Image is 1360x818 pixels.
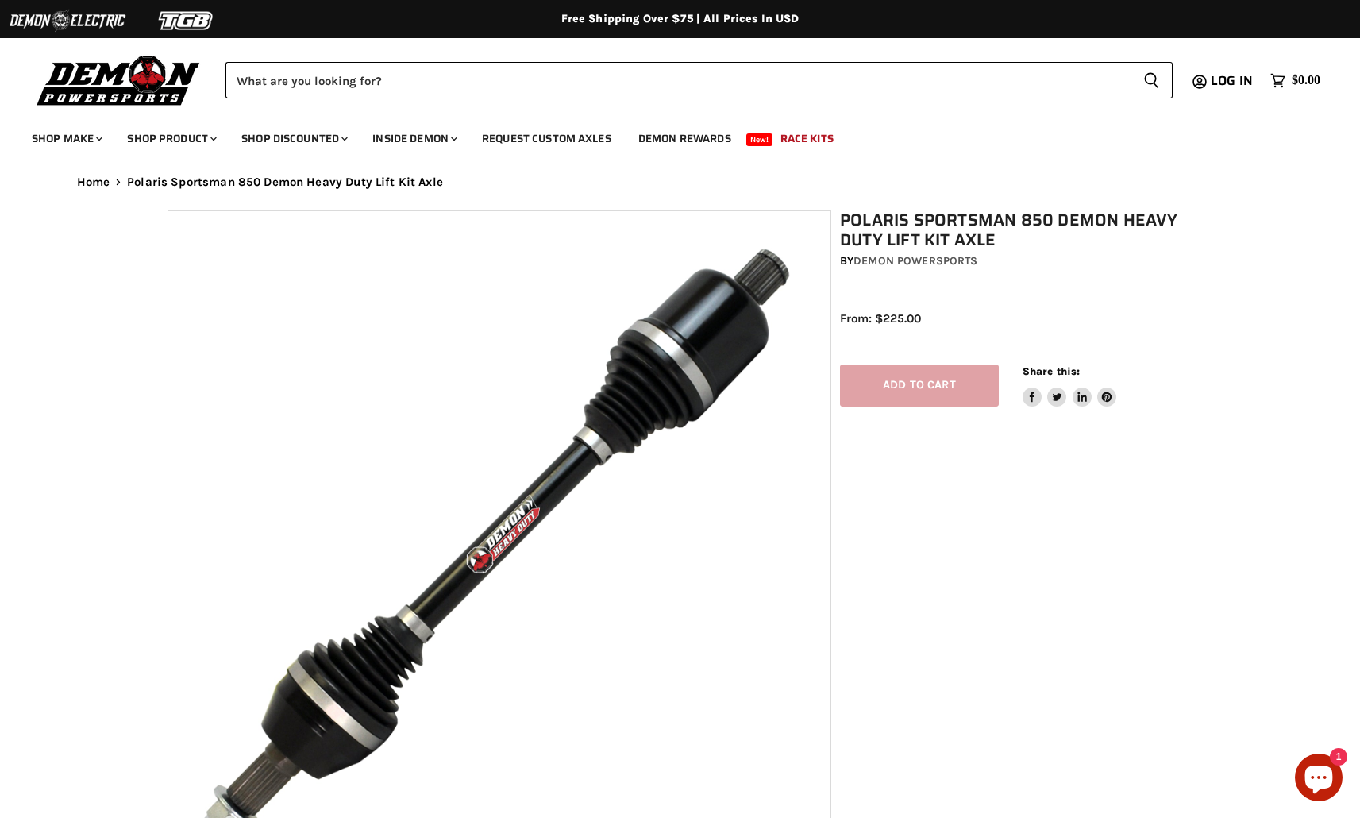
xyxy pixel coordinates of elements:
aside: Share this: [1023,365,1117,407]
span: $0.00 [1292,73,1320,88]
a: Home [77,176,110,189]
span: Polaris Sportsman 850 Demon Heavy Duty Lift Kit Axle [127,176,443,189]
a: $0.00 [1262,69,1328,92]
a: Shop Discounted [229,122,357,155]
a: Demon Powersports [853,254,977,268]
a: Log in [1204,74,1262,88]
h1: Polaris Sportsman 850 Demon Heavy Duty Lift Kit Axle [840,210,1202,250]
a: Demon Rewards [626,122,743,155]
img: TGB Logo 2 [127,6,246,36]
div: by [840,253,1202,270]
form: Product [225,62,1173,98]
inbox-online-store-chat: Shopify online store chat [1290,754,1347,805]
a: Shop Product [115,122,226,155]
a: Inside Demon [360,122,467,155]
span: New! [746,133,773,146]
div: Free Shipping Over $75 | All Prices In USD [45,12,1316,26]
span: Log in [1211,71,1253,91]
ul: Main menu [20,116,1316,155]
nav: Breadcrumbs [45,176,1316,189]
img: Demon Powersports [32,52,206,108]
input: Search [225,62,1131,98]
img: Demon Electric Logo 2 [8,6,127,36]
button: Search [1131,62,1173,98]
a: Race Kits [769,122,846,155]
a: Shop Make [20,122,112,155]
a: Request Custom Axles [470,122,623,155]
span: Share this: [1023,365,1080,377]
span: From: $225.00 [840,311,921,326]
